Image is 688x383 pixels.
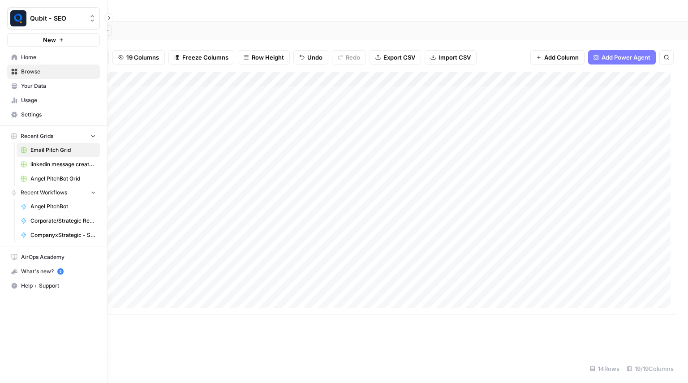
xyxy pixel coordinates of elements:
a: Settings [7,108,100,122]
span: Your Data [21,82,96,90]
span: Corporate/Strategic Report [30,217,96,225]
button: Recent Workflows [7,186,100,199]
span: Settings [21,111,96,119]
img: Qubit - SEO Logo [10,10,26,26]
span: CompanyxStrategic - Synergy Report [30,231,96,239]
span: linkedin message creator [PERSON_NAME] [30,160,96,168]
span: Add Power Agent [602,53,650,62]
a: Email Pitch Grid [17,143,100,157]
span: AirOps Academy [21,253,96,261]
span: Recent Grids [21,132,53,140]
span: 19 Columns [126,53,159,62]
button: Add Column [530,50,585,65]
button: Row Height [238,50,290,65]
button: Freeze Columns [168,50,234,65]
button: Add Power Agent [588,50,656,65]
a: Usage [7,93,100,108]
button: Export CSV [370,50,421,65]
span: Angel PitchBot Grid [30,175,96,183]
button: Workspace: Qubit - SEO [7,7,100,30]
div: 14 Rows [586,361,623,376]
div: 19/19 Columns [623,361,677,376]
span: Import CSV [439,53,471,62]
span: Angel PitchBot [30,202,96,211]
a: Corporate/Strategic Report [17,214,100,228]
button: Recent Grids [7,129,100,143]
span: Home [21,53,96,61]
div: What's new? [8,265,99,278]
a: linkedin message creator [PERSON_NAME] [17,157,100,172]
a: Your Data [7,79,100,93]
span: Qubit - SEO [30,14,84,23]
a: Home [7,50,100,65]
button: New [7,33,100,47]
span: Redo [346,53,360,62]
span: Export CSV [383,53,415,62]
button: 19 Columns [112,50,165,65]
span: Help + Support [21,282,96,290]
span: Email Pitch Grid [30,146,96,154]
span: Browse [21,68,96,76]
button: Help + Support [7,279,100,293]
span: Recent Workflows [21,189,67,197]
a: CompanyxStrategic - Synergy Report [17,228,100,242]
a: Angel PitchBot Grid [17,172,100,186]
button: What's new? 5 [7,264,100,279]
a: 5 [57,268,64,275]
span: Usage [21,96,96,104]
span: New [43,35,56,44]
a: Browse [7,65,100,79]
span: Freeze Columns [182,53,228,62]
a: AirOps Academy [7,250,100,264]
text: 5 [59,269,61,274]
button: Redo [332,50,366,65]
button: Import CSV [425,50,477,65]
span: Row Height [252,53,284,62]
button: Undo [293,50,328,65]
span: Add Column [544,53,579,62]
a: Angel PitchBot [17,199,100,214]
span: Undo [307,53,322,62]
